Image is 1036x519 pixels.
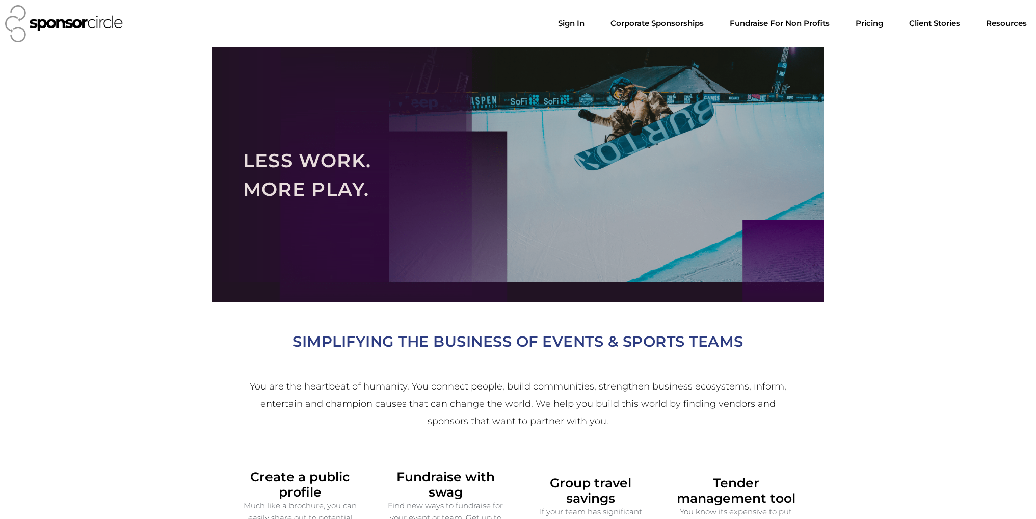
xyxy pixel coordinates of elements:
[722,13,838,34] a: Fundraise For Non ProfitsMenu Toggle
[602,13,712,34] a: Corporate SponsorshipsMenu Toggle
[550,475,631,506] span: Group travel savings
[677,475,795,506] span: Tender management tool
[847,13,891,34] a: Pricing
[396,469,495,500] span: Fundraise with swag
[978,13,1035,34] a: Resources
[247,378,790,430] h2: You are the heartbeat of humanity. You connect people, build communities, strengthen business eco...
[243,146,793,203] h2: LESS WORK. MORE PLAY.
[901,13,968,34] a: Client Stories
[5,5,123,42] img: Sponsor Circle logo
[250,469,350,500] span: Create a public profile
[233,329,804,354] h2: SIMPLIFYING THE BUSINESS OF EVENTS & SPORTS TEAMS
[550,13,1035,34] nav: Menu
[550,13,593,34] a: Sign In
